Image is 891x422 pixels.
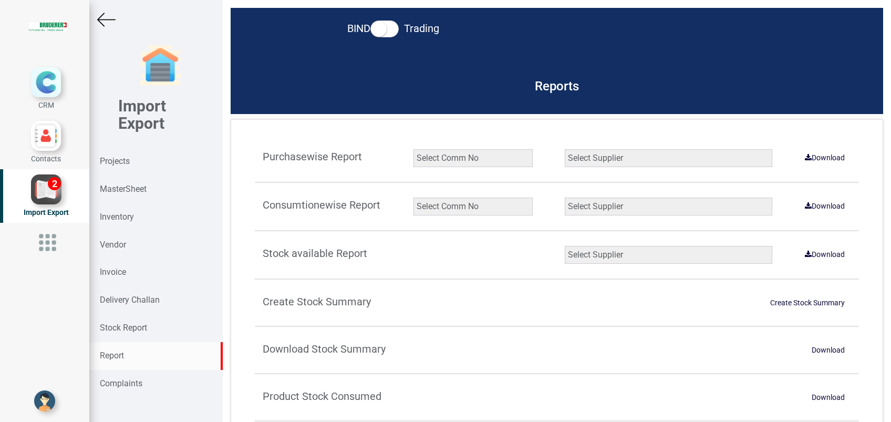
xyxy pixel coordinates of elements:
[100,156,130,166] strong: Projects
[100,378,142,388] strong: Complaints
[404,22,439,35] strong: Trading
[38,101,54,109] span: CRM
[263,247,367,260] strong: Stock available Report
[799,149,851,166] button: Download
[263,343,386,355] strong: Download Stock Summary
[100,351,124,361] strong: Report
[805,342,851,358] a: Download
[764,294,851,311] button: Create Stock Summary
[799,198,851,214] button: Download
[118,97,166,132] b: Import Export
[100,240,126,250] strong: Vendor
[31,155,61,163] span: Contacts
[100,295,160,305] strong: Delivery Challan
[100,212,134,222] strong: Inventory
[24,208,69,217] span: Import Export
[100,184,147,194] strong: MasterSheet
[263,390,381,403] strong: Product Stock Consumed
[263,199,380,211] strong: Consumtionewise Report
[48,177,61,190] div: 2
[805,389,851,406] a: Download
[799,246,851,263] button: Download
[263,295,371,308] strong: Create Stock Summary
[139,45,181,87] img: garage-closed.png
[100,323,147,333] strong: Stock Report
[263,150,362,163] strong: Purchasewise Report
[461,79,652,93] h3: Reports
[347,22,370,35] strong: BIND
[100,267,126,277] strong: Invoice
